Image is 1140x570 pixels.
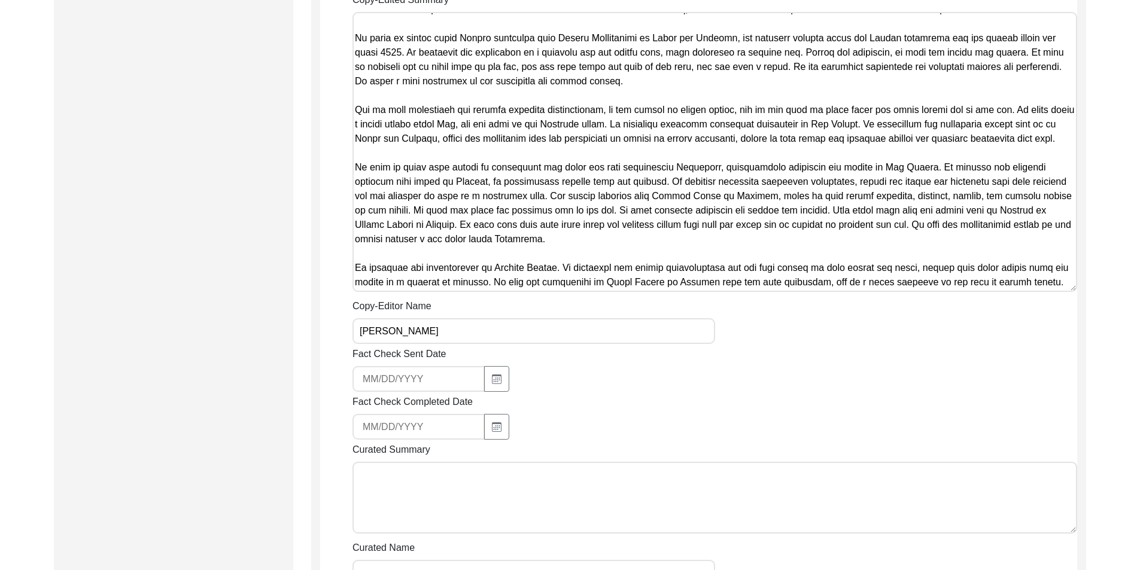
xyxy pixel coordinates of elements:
label: Copy-Editor Name [352,299,431,313]
label: Curated Name [352,541,415,555]
label: Fact Check Completed Date [352,395,473,409]
input: MM/DD/YYYY [352,414,485,440]
input: MM/DD/YYYY [352,366,485,392]
label: Curated Summary [352,443,430,457]
label: Fact Check Sent Date [352,347,446,361]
